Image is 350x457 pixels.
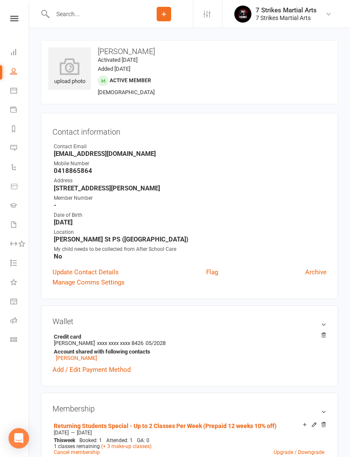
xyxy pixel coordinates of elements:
[97,340,143,346] span: xxxx xxxx xxxx 8426
[54,194,327,202] div: Member Number
[10,331,29,350] a: Class kiosk mode
[10,178,29,197] a: Product Sales
[54,236,327,243] strong: [PERSON_NAME] St PS ([GEOGRAPHIC_DATA])
[54,245,327,253] div: My child needs to be collected from After School Care
[54,437,64,443] span: This
[206,267,218,277] a: Flag
[52,404,327,413] h3: Membership
[10,101,29,120] a: Payments
[54,184,327,192] strong: [STREET_ADDRESS][PERSON_NAME]
[54,228,327,236] div: Location
[10,63,29,82] a: People
[9,428,29,448] div: Open Intercom Messenger
[98,66,130,72] time: Added [DATE]
[54,333,322,340] strong: Credit card
[10,293,29,312] a: General attendance kiosk mode
[274,449,324,455] a: Upgrade / Downgrade
[54,443,100,449] span: 1 classes remaining
[54,167,327,175] strong: 0418865864
[98,57,137,63] time: Activated [DATE]
[101,443,152,449] a: (+ 3 make-up classes)
[110,78,151,83] span: Active member
[52,124,327,136] h3: Contact information
[54,218,327,226] strong: [DATE]
[146,340,166,346] span: 05/2028
[54,449,100,455] a: Cancel membership
[54,430,69,436] span: [DATE]
[54,201,327,209] strong: -
[54,348,322,355] strong: Account shared with following contacts
[52,317,327,326] h3: Wallet
[234,6,251,23] img: thumb_image1688936223.png
[52,429,327,436] div: —
[54,160,327,168] div: Mobile Number
[56,355,97,361] a: [PERSON_NAME]
[79,437,102,443] span: Booked: 1
[48,47,331,56] h3: [PERSON_NAME]
[52,437,77,443] div: week
[256,14,317,22] div: 7 Strikes Martial Arts
[54,211,327,219] div: Date of Birth
[54,253,327,260] strong: No
[10,43,29,63] a: Dashboard
[10,82,29,101] a: Calendar
[52,332,327,362] li: [PERSON_NAME]
[77,430,92,436] span: [DATE]
[50,8,135,20] input: Search...
[98,89,155,95] span: [DEMOGRAPHIC_DATA]
[48,58,91,86] div: upload photo
[305,267,327,277] a: Archive
[10,312,29,331] a: Roll call kiosk mode
[256,6,317,14] div: 7 Strikes Martial Arts
[52,277,125,287] a: Manage Comms Settings
[106,437,133,443] span: Attended: 1
[10,273,29,293] a: What's New
[137,437,149,443] span: GA: 0
[52,365,131,375] a: Add / Edit Payment Method
[54,143,327,151] div: Contact Email
[10,120,29,139] a: Reports
[54,150,327,158] strong: [EMAIL_ADDRESS][DOMAIN_NAME]
[54,423,277,429] a: Returning Students Special - Up to 2 Classes Per Week (Prepaid 12 weeks 10% off)
[54,177,327,185] div: Address
[52,267,119,277] a: Update Contact Details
